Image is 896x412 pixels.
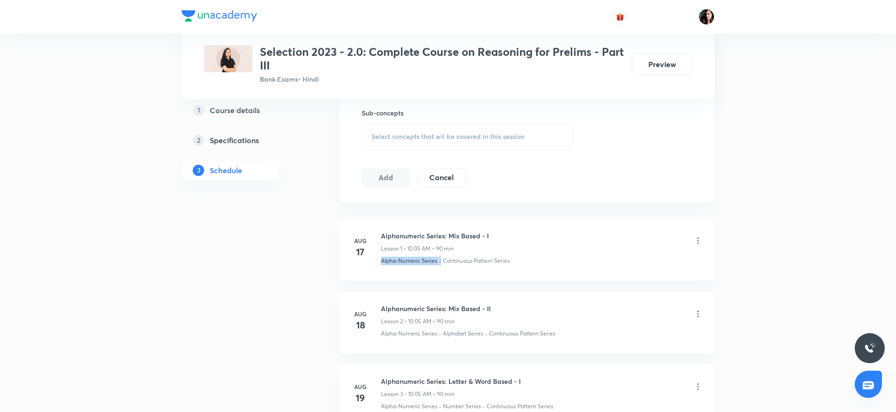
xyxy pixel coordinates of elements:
a: Company Logo [182,10,257,24]
h6: Sub-concepts [362,108,573,118]
button: avatar [613,9,628,24]
h5: Schedule [210,165,242,176]
button: Add [362,168,410,187]
p: Continuous Pattern Series [489,329,555,338]
img: 281D1F2A-75AD-43D3-8F1B-B8695189A0B9_plus.png [204,45,252,72]
h6: Aug [351,237,370,245]
h5: Course details [210,105,260,116]
h6: Aug [351,382,370,391]
div: · [485,329,487,338]
h6: Alphanumeric Series: Letter & Word Based - I [381,376,521,386]
p: 1 [193,105,204,116]
a: 2Specifications [182,131,309,150]
img: Company Logo [182,10,257,22]
p: Lesson 1 • 10:05 AM • 90 min [381,244,454,253]
div: · [483,402,485,411]
h4: 19 [351,391,370,405]
h4: 17 [351,245,370,259]
span: Select concepts that wil be covered in this session [372,133,524,140]
h6: Aug [351,310,370,318]
p: Lesson 2 • 10:05 AM • 90 min [381,317,455,326]
p: 2 [193,135,204,146]
img: ttu [864,343,875,354]
p: Alphabet Series [443,329,483,338]
h6: Alphanumeric Series: Mix Based - II [381,304,491,313]
img: Priyanka K [699,9,714,25]
p: Bank Exams • Hindi [260,74,624,84]
h4: 18 [351,318,370,332]
img: avatar [616,13,624,21]
h5: Specifications [210,135,259,146]
p: Continuous Pattern Series [443,257,509,265]
p: Continuous Pattern Series [486,402,553,411]
p: 3 [193,165,204,176]
div: · [439,257,441,265]
p: Alpha-Numeric Series [381,257,437,265]
div: · [439,402,441,411]
p: Number Series [443,402,481,411]
button: Preview [632,53,692,76]
p: Lesson 3 • 10:05 AM • 90 min [381,390,455,398]
h6: Alphanumeric Series: Mix Based - I [381,231,489,241]
div: · [439,329,441,338]
a: 1Course details [182,101,309,120]
h3: Selection 2023 - 2.0: Complete Course on Reasoning for Prelims - Part III [260,45,624,72]
button: Cancel [418,168,466,187]
p: Alpha-Numeric Series [381,329,437,338]
p: Alpha-Numeric Series [381,402,437,411]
